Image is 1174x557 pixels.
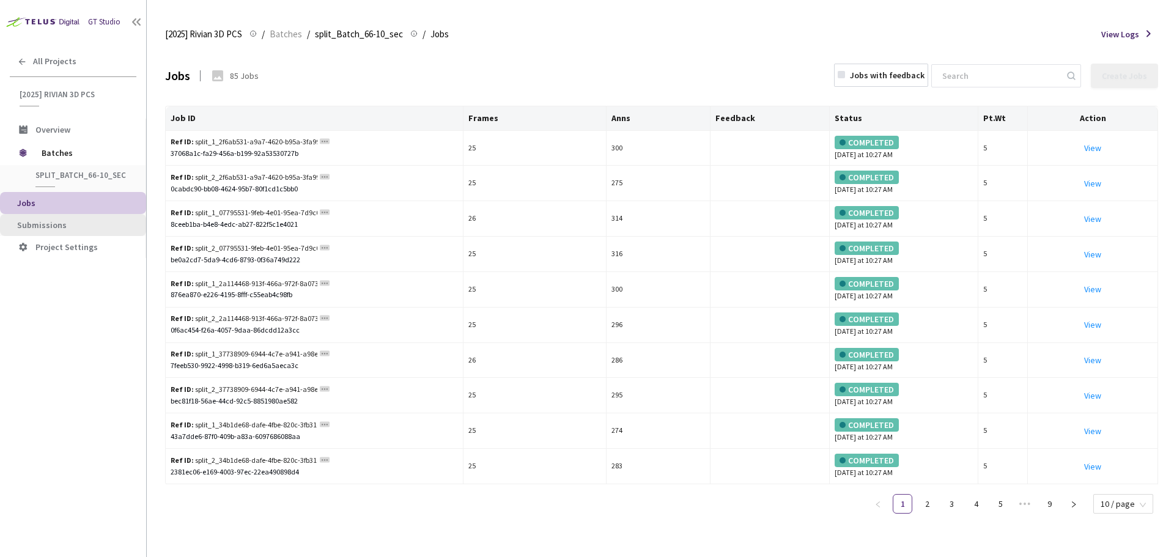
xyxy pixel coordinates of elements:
div: 43a7dde6-87f0-409b-a83a-6097686088aa [171,431,458,443]
div: COMPLETED [835,383,899,396]
div: split_1_37738909-6944-4c7e-a941-a98e6c5d64b4 [171,349,317,360]
span: View Logs [1101,28,1139,41]
li: Previous Page [868,494,888,514]
div: Jobs [165,66,190,85]
li: 5 [991,494,1010,514]
li: / [262,27,265,42]
a: 5 [991,495,1010,513]
td: 26 [463,343,607,378]
th: Status [830,106,978,131]
td: 316 [607,237,711,272]
b: Ref ID: [171,243,194,253]
td: 25 [463,378,607,413]
span: 10 / page [1101,495,1146,513]
div: split_2_2f6ab531-a9a7-4620-b95a-3fa998d88623 [171,172,317,183]
span: All Projects [33,56,76,67]
div: split_2_07795531-9feb-4e01-95ea-7d9c0652e6a7 [171,243,317,254]
td: 295 [607,378,711,413]
a: Batches [267,27,305,40]
div: Jobs with feedback [850,68,925,82]
div: COMPLETED [835,454,899,467]
th: Frames [463,106,607,131]
li: / [423,27,426,42]
div: COMPLETED [835,418,899,432]
td: 25 [463,237,607,272]
th: Feedback [711,106,830,131]
div: Create Jobs [1102,71,1147,81]
li: Next 5 Pages [1015,494,1035,514]
b: Ref ID: [171,349,194,358]
div: [DATE] at 10:27 AM [835,242,973,267]
th: Job ID [166,106,463,131]
td: 25 [463,413,607,449]
li: 9 [1039,494,1059,514]
li: Next Page [1064,494,1084,514]
span: Jobs [430,27,449,42]
a: 1 [893,495,912,513]
div: 37068a1c-fa29-456a-b199-92a53530727b [171,148,458,160]
button: left [868,494,888,514]
li: 3 [942,494,961,514]
a: View [1084,461,1101,472]
li: / [307,27,310,42]
span: split_Batch_66-10_sec [315,27,403,42]
li: 4 [966,494,986,514]
td: 25 [463,449,607,484]
div: 876ea870-e226-4195-8fff-c55eab4c98fb [171,289,458,301]
div: COMPLETED [835,277,899,290]
div: [DATE] at 10:27 AM [835,383,973,408]
a: View [1084,390,1101,401]
div: split_1_34b1de68-dafe-4fbe-820c-3fb31dcaf3ff [171,419,317,431]
span: Overview [35,124,70,135]
span: Submissions [17,219,67,231]
div: [DATE] at 10:27 AM [835,136,973,161]
div: COMPLETED [835,242,899,255]
b: Ref ID: [171,385,194,394]
span: Batches [270,27,302,42]
div: split_2_34b1de68-dafe-4fbe-820c-3fb31dcaf3ff [171,455,317,467]
td: 5 [978,237,1028,272]
a: View [1084,426,1101,437]
td: 5 [978,343,1028,378]
span: Jobs [17,197,35,208]
b: Ref ID: [171,314,194,323]
b: Ref ID: [171,208,194,217]
div: split_1_07795531-9feb-4e01-95ea-7d9c0652e6a7 [171,207,317,219]
th: Action [1028,106,1158,131]
a: 3 [942,495,961,513]
b: Ref ID: [171,172,194,182]
td: 5 [978,131,1028,166]
td: 5 [978,201,1028,237]
div: COMPLETED [835,348,899,361]
td: 5 [978,308,1028,343]
div: be0a2cd7-5da9-4cd6-8793-0f36a749d222 [171,254,458,266]
b: Ref ID: [171,279,194,288]
div: [DATE] at 10:27 AM [835,418,973,443]
td: 300 [607,131,711,166]
a: View [1084,142,1101,153]
div: [DATE] at 10:27 AM [835,171,973,196]
li: 1 [893,494,912,514]
div: split_2_37738909-6944-4c7e-a941-a98e6c5d64b4 [171,384,317,396]
td: 283 [607,449,711,484]
b: Ref ID: [171,420,194,429]
a: View [1084,178,1101,189]
div: [DATE] at 10:27 AM [835,348,973,373]
div: bec81f18-56ae-44cd-92c5-8851980ae582 [171,396,458,407]
a: View [1084,213,1101,224]
td: 5 [978,272,1028,308]
td: 5 [978,166,1028,201]
a: View [1084,284,1101,295]
td: 275 [607,166,711,201]
span: [2025] Rivian 3D PCS [165,27,242,42]
div: [DATE] at 10:27 AM [835,206,973,231]
td: 5 [978,449,1028,484]
div: 0f6ac454-f26a-4057-9daa-86dcdd12a3cc [171,325,458,336]
span: Batches [42,141,125,165]
div: 0cabdc90-bb08-4624-95b7-80f1cd1c5bb0 [171,183,458,195]
span: left [874,501,882,508]
button: right [1064,494,1084,514]
span: ••• [1015,494,1035,514]
a: View [1084,319,1101,330]
td: 25 [463,166,607,201]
